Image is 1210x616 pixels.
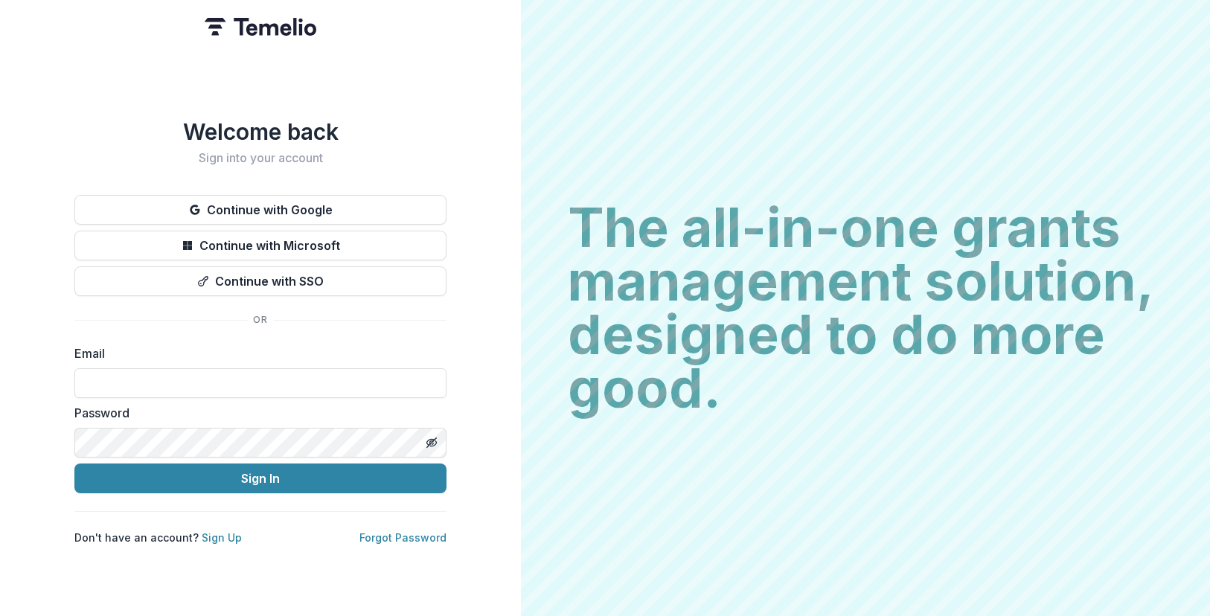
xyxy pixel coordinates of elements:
img: Temelio [205,18,316,36]
p: Don't have an account? [74,530,242,545]
button: Continue with Microsoft [74,231,446,260]
a: Sign Up [202,531,242,544]
label: Password [74,404,438,422]
button: Continue with SSO [74,266,446,296]
button: Toggle password visibility [420,431,444,455]
button: Continue with Google [74,195,446,225]
label: Email [74,344,438,362]
h1: Welcome back [74,118,446,145]
a: Forgot Password [359,531,446,544]
h2: Sign into your account [74,151,446,165]
button: Sign In [74,463,446,493]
